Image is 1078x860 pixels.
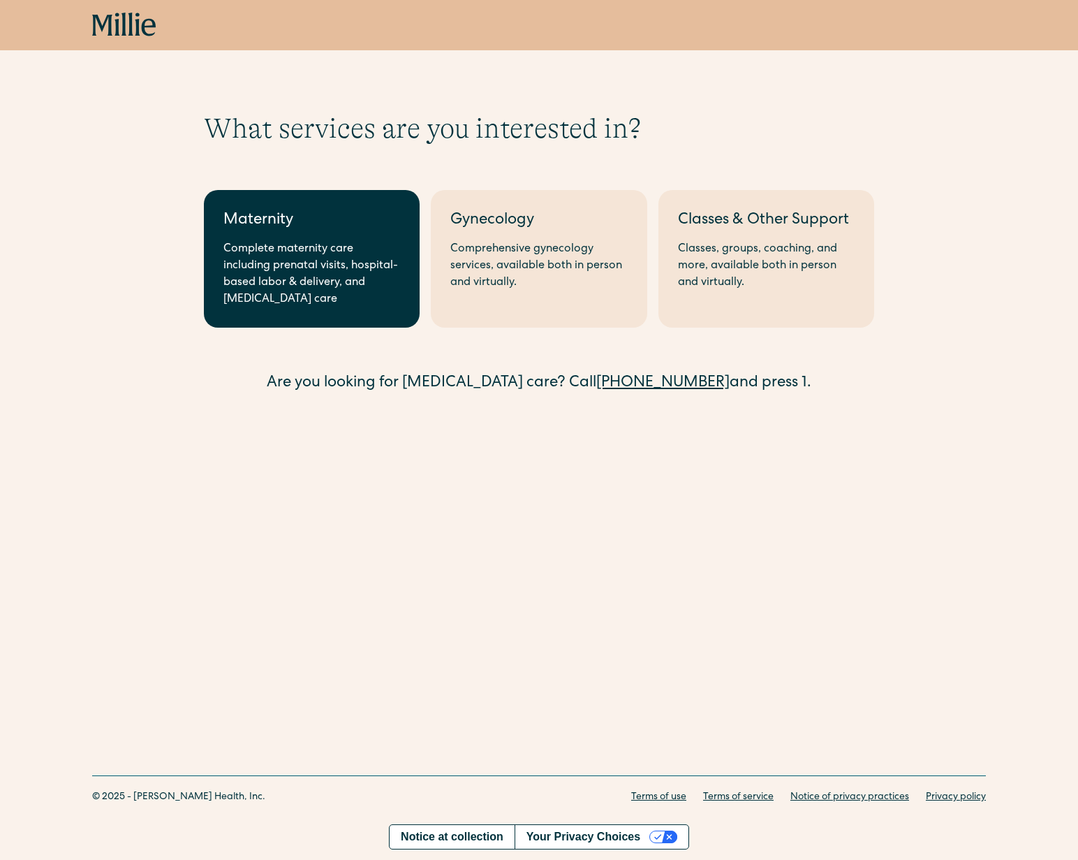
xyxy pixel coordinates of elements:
[223,241,400,308] div: Complete maternity care including prenatal visits, hospital-based labor & delivery, and [MEDICAL_...
[515,825,688,849] button: Your Privacy Choices
[678,210,855,233] div: Classes & Other Support
[790,790,909,805] a: Notice of privacy practices
[596,376,730,391] a: [PHONE_NUMBER]
[204,112,874,145] h1: What services are you interested in?
[92,790,265,805] div: © 2025 - [PERSON_NAME] Health, Inc.
[658,190,874,328] a: Classes & Other SupportClasses, groups, coaching, and more, available both in person and virtually.
[703,790,774,805] a: Terms of service
[926,790,986,805] a: Privacy policy
[450,210,627,233] div: Gynecology
[204,190,420,328] a: MaternityComplete maternity care including prenatal visits, hospital-based labor & delivery, and ...
[631,790,686,805] a: Terms of use
[431,190,647,328] a: GynecologyComprehensive gynecology services, available both in person and virtually.
[450,241,627,291] div: Comprehensive gynecology services, available both in person and virtually.
[678,241,855,291] div: Classes, groups, coaching, and more, available both in person and virtually.
[390,825,515,849] a: Notice at collection
[204,372,874,395] div: Are you looking for [MEDICAL_DATA] care? Call and press 1.
[223,210,400,233] div: Maternity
